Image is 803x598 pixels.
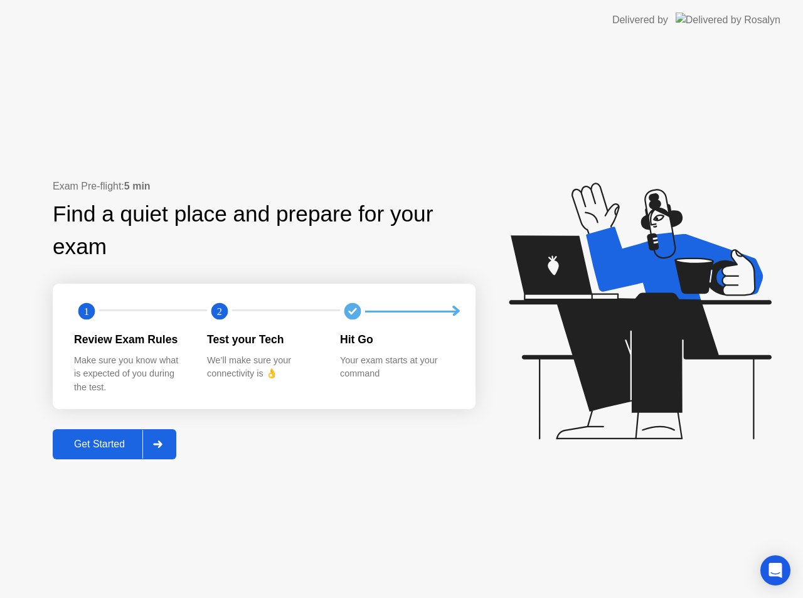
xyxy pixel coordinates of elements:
[53,198,476,264] div: Find a quiet place and prepare for your exam
[56,439,142,450] div: Get Started
[207,354,320,381] div: We’ll make sure your connectivity is 👌
[676,13,780,27] img: Delivered by Rosalyn
[84,306,89,318] text: 1
[74,354,187,395] div: Make sure you know what is expected of you during the test.
[53,179,476,194] div: Exam Pre-flight:
[340,354,453,381] div: Your exam starts at your command
[612,13,668,28] div: Delivered by
[74,331,187,348] div: Review Exam Rules
[217,306,222,318] text: 2
[340,331,453,348] div: Hit Go
[53,429,176,459] button: Get Started
[124,181,151,191] b: 5 min
[760,555,790,585] div: Open Intercom Messenger
[207,331,320,348] div: Test your Tech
